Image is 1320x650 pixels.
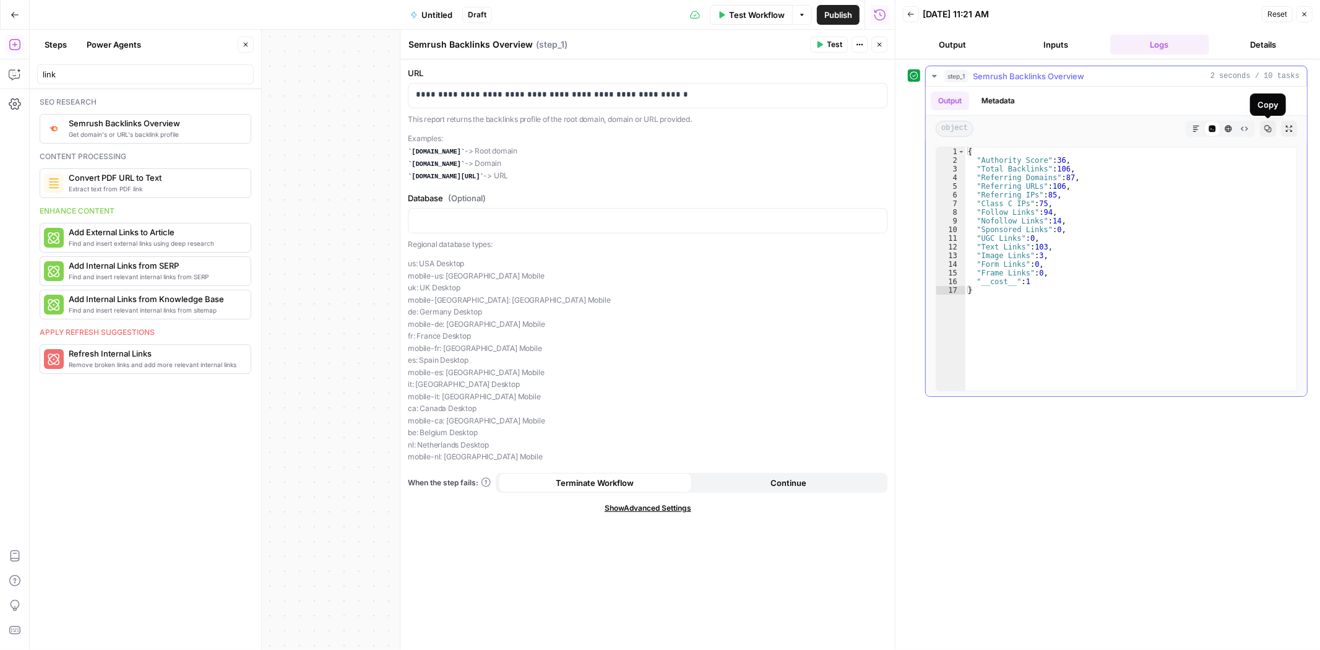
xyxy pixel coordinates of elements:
span: Continue [770,477,806,489]
button: Continue [692,473,886,493]
button: Output [903,35,1002,54]
div: Enhance content [40,206,251,217]
span: object [936,121,973,137]
button: 2 seconds / 10 tasks [926,66,1307,86]
button: Test [810,37,848,53]
button: Steps [37,35,74,54]
code: [DOMAIN_NAME] [408,160,465,168]
span: Test Workflow [729,9,785,21]
img: 62yuwf1kr9krw125ghy9mteuwaw4 [48,177,60,189]
span: Draft [468,9,486,20]
button: Logs [1110,35,1209,54]
textarea: Semrush Backlinks Overview [408,38,533,51]
input: Search steps [43,68,248,80]
div: 7 [936,199,965,208]
p: Regional database types: [408,238,887,251]
span: Add External Links to Article [69,226,241,238]
span: (Optional) [448,192,486,204]
button: Publish [817,5,860,25]
a: When the step fails: [408,477,491,488]
label: Database [408,192,887,204]
div: 17 [936,286,965,295]
button: Metadata [974,92,1022,110]
span: Refresh Internal Links [69,347,241,360]
img: 3lyvnidk9veb5oecvmize2kaffdg [48,123,60,134]
div: 15 [936,269,965,277]
div: 5 [936,182,965,191]
div: 12 [936,243,965,251]
button: Power Agents [79,35,149,54]
div: 2 [936,156,965,165]
div: 14 [936,260,965,269]
span: step_1 [944,70,968,82]
button: Reset [1262,6,1293,22]
span: Convert PDF URL to Text [69,171,241,184]
span: Extract text from PDF link [69,184,241,194]
div: 13 [936,251,965,260]
button: Details [1214,35,1313,54]
span: Remove broken links and add more relevant internal links [69,360,241,370]
div: 16 [936,277,965,286]
div: 10 [936,225,965,234]
div: Seo research [40,97,251,108]
span: Find and insert external links using deep research [69,238,241,248]
span: 2 seconds / 10 tasks [1210,71,1300,82]
span: Test [827,39,842,50]
span: Show Advanced Settings [605,503,691,514]
div: 8 [936,208,965,217]
span: Find and insert relevant internal links from sitemap [69,305,241,315]
p: us: USA Desktop mobile-us: [GEOGRAPHIC_DATA] Mobile uk: UK Desktop mobile-[GEOGRAPHIC_DATA]: [GEO... [408,258,887,463]
div: 9 [936,217,965,225]
span: Find and insert relevant internal links from SERP [69,272,241,282]
span: Get domain's or URL's backlink profile [69,129,241,139]
div: 3 [936,165,965,173]
button: Test Workflow [710,5,792,25]
span: Add Internal Links from SERP [69,259,241,272]
span: Semrush Backlinks Overview [69,117,241,129]
div: Content processing [40,151,251,162]
div: 4 [936,173,965,182]
span: Terminate Workflow [556,477,634,489]
p: This report returns the backlinks profile of the root domain, domain or URL provided. [408,113,887,126]
span: Toggle code folding, rows 1 through 17 [958,147,965,156]
span: Reset [1267,9,1287,20]
div: 6 [936,191,965,199]
code: [DOMAIN_NAME] [408,148,465,155]
span: Semrush Backlinks Overview [973,70,1084,82]
div: Apply refresh suggestions [40,327,251,338]
div: 2 seconds / 10 tasks [926,87,1307,396]
span: ( step_1 ) [536,38,567,51]
button: Output [931,92,969,110]
label: URL [408,67,887,79]
span: Publish [824,9,852,21]
span: Untitled [421,9,452,21]
p: Examples: -> Root domain -> Domain -> URL [408,132,887,182]
div: 11 [936,234,965,243]
code: [DOMAIN_NAME][URL] [408,173,483,180]
div: 1 [936,147,965,156]
button: Inputs [1007,35,1106,54]
span: Add Internal Links from Knowledge Base [69,293,241,305]
button: Untitled [403,5,460,25]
